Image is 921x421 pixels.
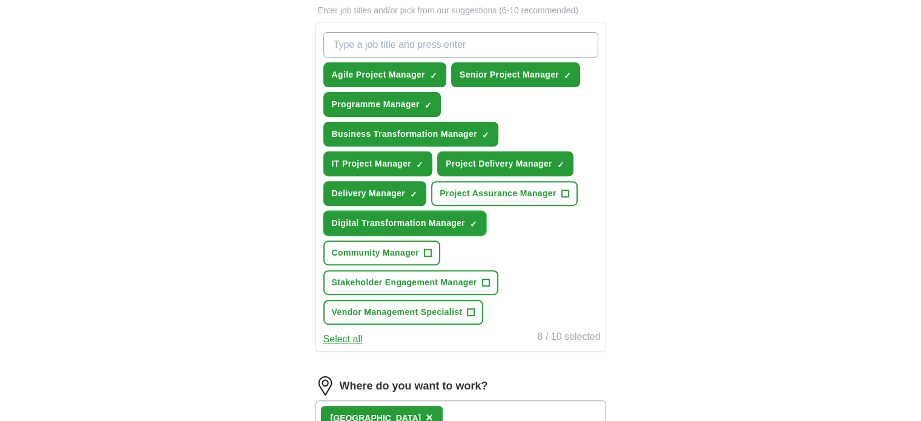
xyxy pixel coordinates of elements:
[332,217,466,230] span: Digital Transformation Manager
[431,181,578,206] button: Project Assurance Manager
[332,128,477,141] span: Business Transformation Manager
[323,92,441,117] button: Programme Manager✓
[416,160,423,170] span: ✓
[323,62,446,87] button: Agile Project Manager✓
[315,4,606,17] p: Enter job titles and/or pick from our suggestions (6-10 recommended)
[440,187,556,200] span: Project Assurance Manager
[564,71,571,81] span: ✓
[460,68,559,81] span: Senior Project Manager
[323,32,598,58] input: Type a job title and press enter
[557,160,564,170] span: ✓
[332,306,463,319] span: Vendor Management Specialist
[323,181,427,206] button: Delivery Manager✓
[470,219,477,229] span: ✓
[332,98,420,111] span: Programme Manager
[332,187,406,200] span: Delivery Manager
[323,270,498,295] button: Stakeholder Engagement Manager
[410,190,417,199] span: ✓
[323,151,433,176] button: IT Project Manager✓
[482,130,489,140] span: ✓
[332,157,412,170] span: IT Project Manager
[323,211,487,236] button: Digital Transformation Manager✓
[446,157,552,170] span: Project Delivery Manager
[340,378,488,394] label: Where do you want to work?
[323,332,363,346] button: Select all
[332,276,477,289] span: Stakeholder Engagement Manager
[332,68,425,81] span: Agile Project Manager
[332,247,419,259] span: Community Manager
[430,71,437,81] span: ✓
[315,376,335,396] img: location.png
[323,300,484,325] button: Vendor Management Specialist
[424,101,432,110] span: ✓
[323,240,440,265] button: Community Manager
[437,151,573,176] button: Project Delivery Manager✓
[451,62,580,87] button: Senior Project Manager✓
[537,330,600,346] div: 8 / 10 selected
[323,122,498,147] button: Business Transformation Manager✓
